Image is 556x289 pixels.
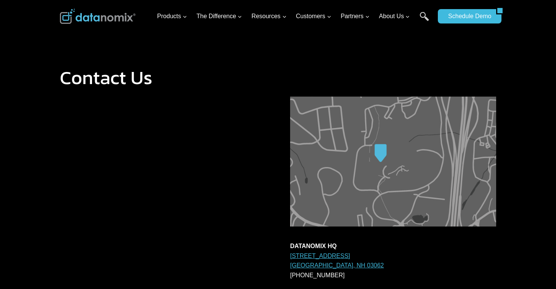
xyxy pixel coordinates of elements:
[438,9,496,23] a: Schedule Demo
[296,11,331,21] span: Customers
[60,9,136,24] img: Datanomix
[157,11,187,21] span: Products
[197,11,242,21] span: The Difference
[379,11,410,21] span: About Us
[251,11,286,21] span: Resources
[420,12,429,29] a: Search
[154,4,434,29] nav: Primary Navigation
[290,241,496,280] p: [PHONE_NUMBER]
[60,68,496,87] h1: Contact Us
[290,243,337,249] strong: DATANOMIX HQ
[290,253,384,269] a: [STREET_ADDRESS][GEOGRAPHIC_DATA], NH 03062
[340,11,369,21] span: Partners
